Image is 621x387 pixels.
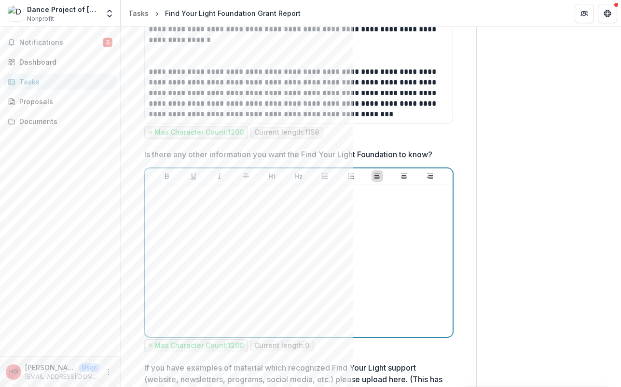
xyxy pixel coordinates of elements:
[188,170,199,182] button: Underline
[19,57,109,67] div: Dashboard
[19,77,109,87] div: Tasks
[154,342,244,350] p: Max Character Count: 1200
[4,74,116,90] a: Tasks
[254,342,309,350] p: Current length: 0
[319,170,331,182] button: Bullet List
[293,170,304,182] button: Heading 2
[103,4,116,23] button: Open entity switcher
[8,6,23,21] img: Dance Project of Washington Heights Inc.
[103,38,112,47] span: 3
[9,369,18,375] div: Heather White Godfrey
[424,170,436,182] button: Align Right
[124,6,304,20] nav: breadcrumb
[398,170,410,182] button: Align Center
[25,373,99,381] p: [EMAIL_ADDRESS][DOMAIN_NAME]
[154,128,244,137] p: Max Character Count: 1200
[345,170,357,182] button: Ordered List
[161,170,173,182] button: Bold
[19,97,109,107] div: Proposals
[4,35,116,50] button: Notifications3
[103,366,114,378] button: More
[144,149,432,160] p: Is there any other information you want the Find Your Light Foundation to know?
[266,170,278,182] button: Heading 1
[575,4,594,23] button: Partners
[4,113,116,129] a: Documents
[165,8,301,18] div: Find Your Light Foundation Grant Report
[214,170,225,182] button: Italicize
[19,116,109,126] div: Documents
[27,14,54,23] span: Nonprofit
[27,4,99,14] div: Dance Project of [US_STATE] Heights Inc.
[598,4,617,23] button: Get Help
[372,170,383,182] button: Align Left
[128,8,149,18] div: Tasks
[4,54,116,70] a: Dashboard
[79,363,99,372] p: User
[19,39,103,47] span: Notifications
[124,6,152,20] a: Tasks
[240,170,252,182] button: Strike
[254,128,319,137] p: Current length: 1159
[25,362,75,373] p: [PERSON_NAME] [PERSON_NAME]
[4,94,116,110] a: Proposals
